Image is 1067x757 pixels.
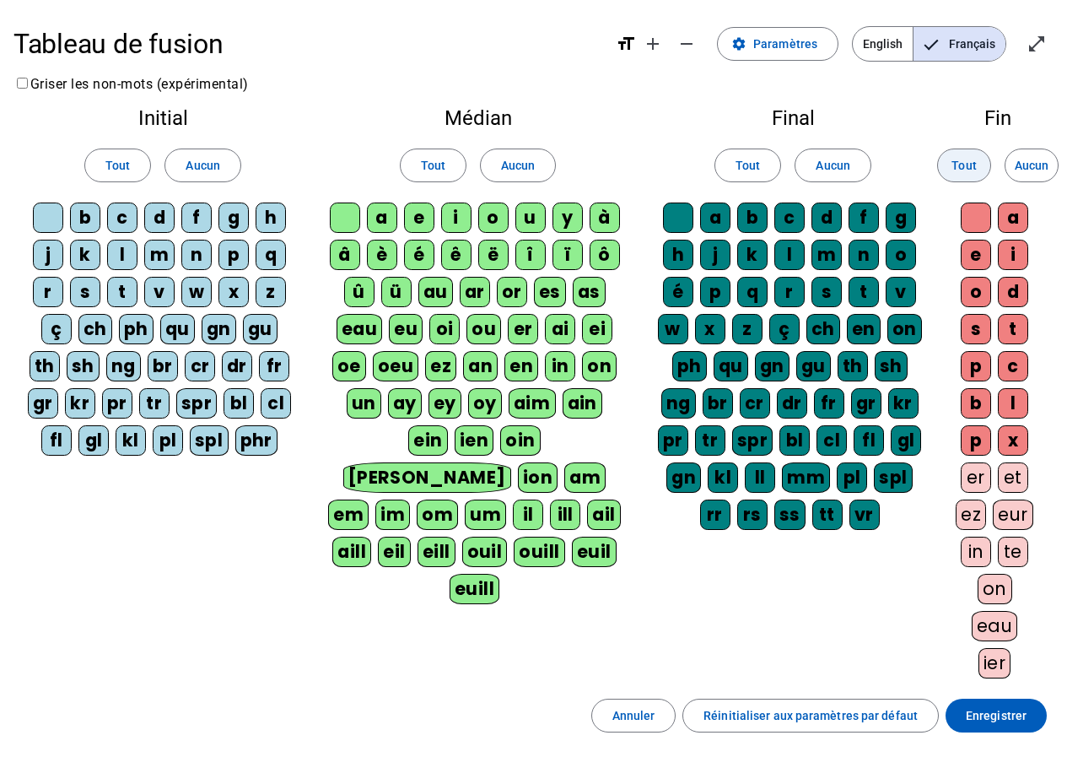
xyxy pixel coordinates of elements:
div: f [849,203,879,233]
div: y [552,203,583,233]
div: i [998,240,1028,270]
div: ei [582,314,612,344]
div: eill [418,537,455,567]
div: z [256,277,286,307]
div: t [998,314,1028,344]
mat-icon: add [643,34,663,54]
button: Tout [84,149,151,182]
div: am [564,462,606,493]
div: en [847,314,881,344]
div: on [887,314,922,344]
div: om [417,500,458,530]
div: kl [116,425,146,456]
div: euil [572,537,617,567]
button: Aucun [480,149,556,182]
h2: Fin [956,108,1040,128]
div: th [30,351,60,381]
div: v [144,277,175,307]
span: Tout [421,155,445,176]
div: aill [332,537,371,567]
div: bl [224,388,254,419]
div: gu [243,314,278,344]
button: Tout [937,149,991,182]
span: Paramètres [753,34,817,54]
div: gn [755,351,789,381]
button: Paramètres [717,27,838,61]
div: im [375,500,410,530]
div: [PERSON_NAME] [343,462,511,493]
div: fr [259,351,289,381]
div: mm [782,462,830,493]
span: Aucun [501,155,535,176]
div: or [497,277,527,307]
span: Aucun [186,155,219,176]
div: r [33,277,63,307]
div: b [961,388,991,419]
div: dr [222,351,252,381]
div: x [695,314,725,344]
button: Annuler [591,699,676,733]
div: spl [874,462,913,493]
button: Aucun [164,149,240,182]
div: n [849,240,879,270]
div: k [737,240,768,270]
input: Griser les non-mots (expérimental) [17,78,28,89]
div: ch [78,314,112,344]
div: au [418,277,453,307]
div: ng [661,388,696,419]
div: q [256,240,286,270]
mat-button-toggle-group: Language selection [852,26,1006,62]
div: in [545,351,575,381]
div: gr [28,388,58,419]
div: î [515,240,546,270]
div: l [998,388,1028,419]
div: oin [500,425,541,456]
div: z [732,314,763,344]
span: Français [913,27,1005,61]
div: s [961,314,991,344]
div: c [774,203,805,233]
div: ph [119,314,154,344]
div: br [148,351,178,381]
div: a [998,203,1028,233]
div: tr [139,388,170,419]
div: fl [854,425,884,456]
span: Aucun [1015,155,1048,176]
span: Annuler [612,706,655,726]
label: Griser les non-mots (expérimental) [13,76,249,92]
div: pl [837,462,867,493]
div: ien [455,425,494,456]
div: ail [587,500,621,530]
div: w [658,314,688,344]
div: gl [78,425,109,456]
div: j [700,240,730,270]
span: Tout [105,155,130,176]
div: rs [737,500,768,530]
div: e [961,240,991,270]
div: phr [235,425,278,456]
div: i [441,203,472,233]
div: qu [714,351,748,381]
div: ion [518,462,558,493]
div: b [737,203,768,233]
div: h [256,203,286,233]
div: et [998,462,1028,493]
div: rr [700,500,730,530]
mat-icon: format_size [616,34,636,54]
div: eil [378,537,411,567]
div: ou [466,314,501,344]
button: Entrer en plein écran [1020,27,1054,61]
div: à [590,203,620,233]
div: c [998,351,1028,381]
div: sh [67,351,100,381]
div: o [886,240,916,270]
div: ë [478,240,509,270]
div: â [330,240,360,270]
div: ouil [462,537,508,567]
div: spl [190,425,229,456]
div: cl [816,425,847,456]
div: dr [777,388,807,419]
div: ch [806,314,840,344]
div: w [181,277,212,307]
div: p [961,425,991,456]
